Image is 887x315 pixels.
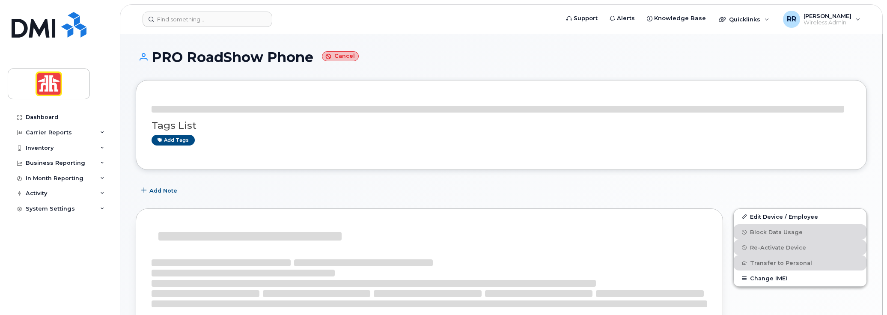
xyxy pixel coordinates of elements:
[152,120,851,131] h3: Tags List
[152,135,195,146] a: Add tags
[149,187,177,195] span: Add Note
[734,240,866,255] button: Re-Activate Device
[734,224,866,240] button: Block Data Usage
[136,50,867,65] h1: PRO RoadShow Phone
[734,270,866,286] button: Change IMEI
[734,255,866,270] button: Transfer to Personal
[322,51,359,61] small: Cancel
[750,244,806,251] span: Re-Activate Device
[734,209,866,224] a: Edit Device / Employee
[136,183,185,198] button: Add Note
